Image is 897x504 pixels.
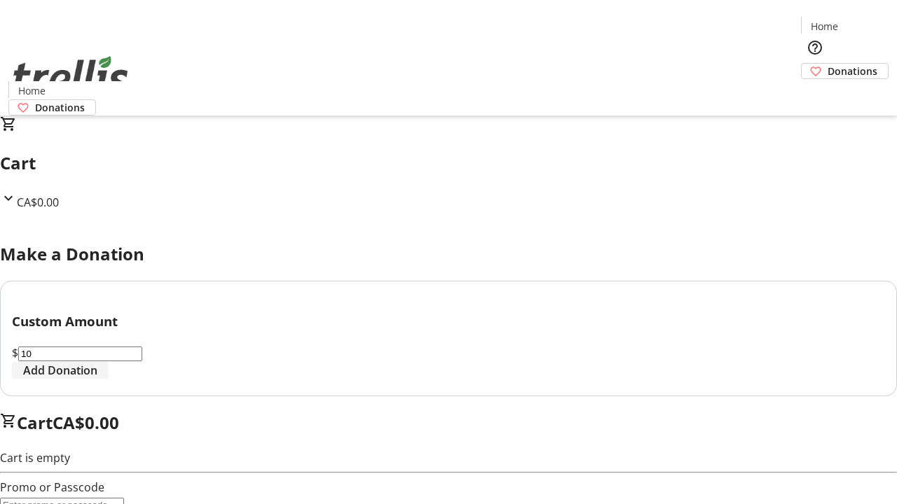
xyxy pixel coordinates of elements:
[801,63,889,79] a: Donations
[8,41,133,111] img: Orient E2E Organization ZCeU0LDOI7's Logo
[12,311,885,331] h3: Custom Amount
[35,100,85,115] span: Donations
[811,19,838,34] span: Home
[802,19,847,34] a: Home
[9,83,54,98] a: Home
[17,195,59,210] span: CA$0.00
[12,345,18,360] span: $
[18,346,142,361] input: Donation Amount
[8,99,96,115] a: Donations
[12,362,109,379] button: Add Donation
[23,362,97,379] span: Add Donation
[18,83,46,98] span: Home
[801,34,829,62] button: Help
[53,411,119,434] span: CA$0.00
[801,79,829,107] button: Cart
[828,64,877,78] span: Donations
